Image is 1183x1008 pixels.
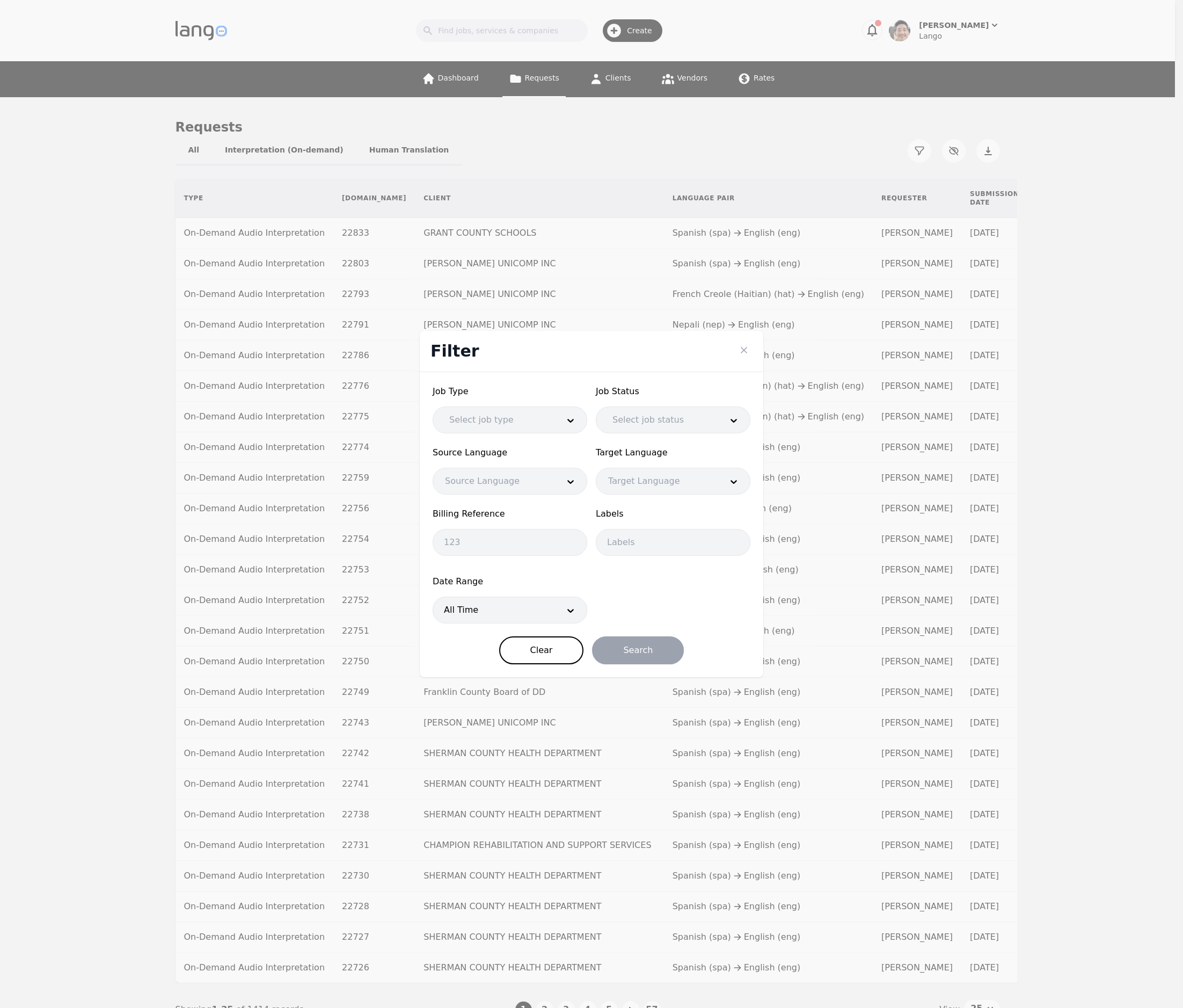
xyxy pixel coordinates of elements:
[433,529,587,556] input: 123
[430,342,479,360] span: Filter
[596,385,750,398] span: Job Status
[433,507,587,520] span: Billing Reference
[596,529,750,556] input: Labels
[592,636,684,664] button: Search
[596,507,750,520] span: Labels
[735,342,753,359] button: Close
[499,636,584,664] button: Clear
[596,446,750,459] span: Target Language
[433,575,587,588] span: Date Range
[433,385,587,398] span: Job Type
[433,446,587,459] span: Source Language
